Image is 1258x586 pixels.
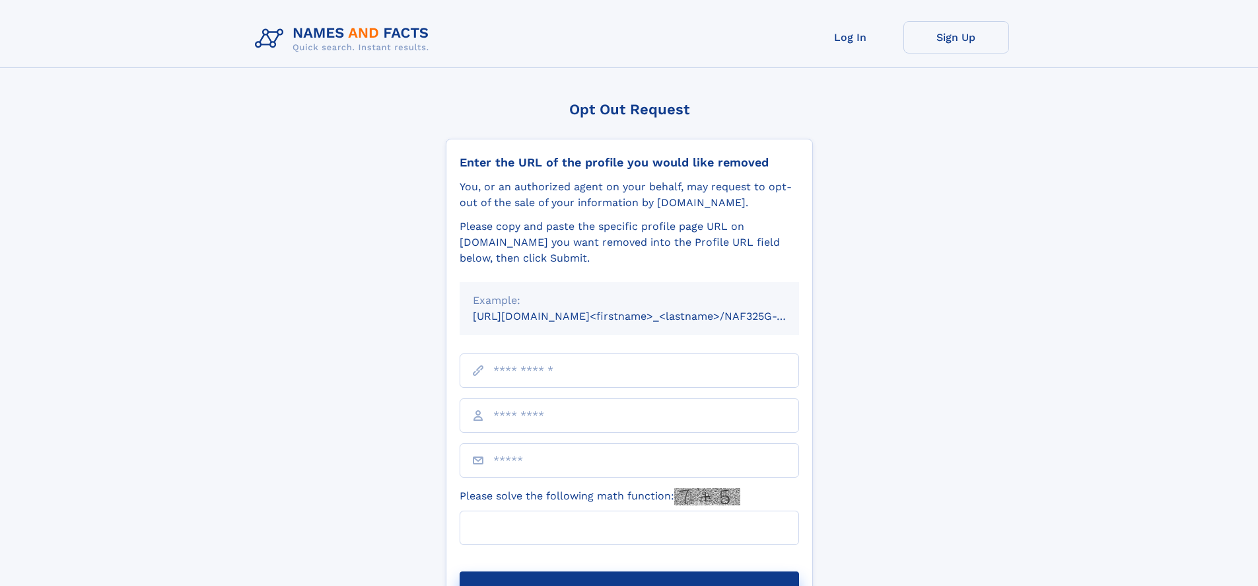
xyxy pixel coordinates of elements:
[460,155,799,170] div: Enter the URL of the profile you would like removed
[473,293,786,309] div: Example:
[473,310,824,322] small: [URL][DOMAIN_NAME]<firstname>_<lastname>/NAF325G-xxxxxxxx
[460,179,799,211] div: You, or an authorized agent on your behalf, may request to opt-out of the sale of your informatio...
[250,21,440,57] img: Logo Names and Facts
[460,219,799,266] div: Please copy and paste the specific profile page URL on [DOMAIN_NAME] you want removed into the Pr...
[460,488,740,505] label: Please solve the following math function:
[798,21,903,54] a: Log In
[903,21,1009,54] a: Sign Up
[446,101,813,118] div: Opt Out Request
